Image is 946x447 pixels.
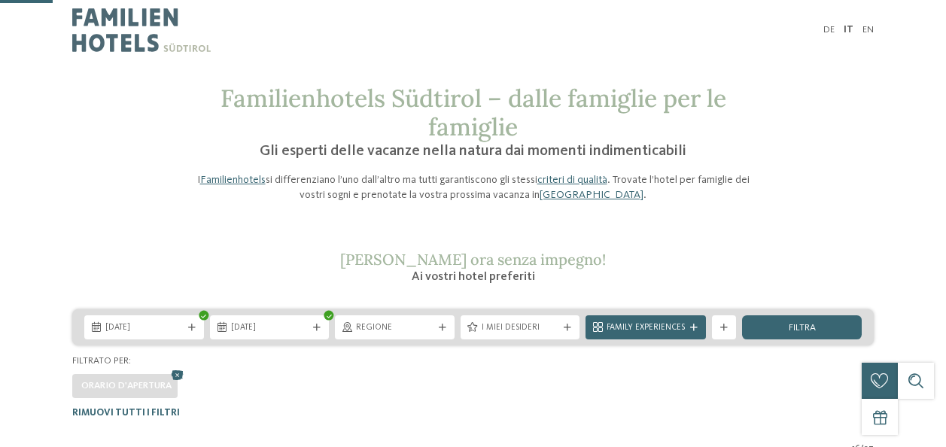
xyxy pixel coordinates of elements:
a: Familienhotels [200,175,266,185]
a: DE [823,25,835,35]
span: Regione [356,322,433,334]
a: EN [862,25,874,35]
span: I miei desideri [482,322,559,334]
span: Family Experiences [607,322,685,334]
a: criteri di qualità [537,175,607,185]
span: [DATE] [105,322,183,334]
p: I si differenziano l’uno dall’altro ma tutti garantiscono gli stessi . Trovate l’hotel per famigl... [187,172,759,202]
span: Ai vostri hotel preferiti [412,271,535,283]
a: [GEOGRAPHIC_DATA] [540,190,643,200]
span: Filtrato per: [72,356,131,366]
span: Familienhotels Südtirol – dalle famiglie per le famiglie [221,83,726,142]
span: [PERSON_NAME] ora senza impegno! [340,250,606,269]
span: [DATE] [231,322,309,334]
span: Orario d'apertura [81,381,172,391]
span: filtra [789,324,816,333]
span: Gli esperti delle vacanze nella natura dai momenti indimenticabili [260,144,686,159]
span: Rimuovi tutti i filtri [72,408,180,418]
a: IT [844,25,853,35]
